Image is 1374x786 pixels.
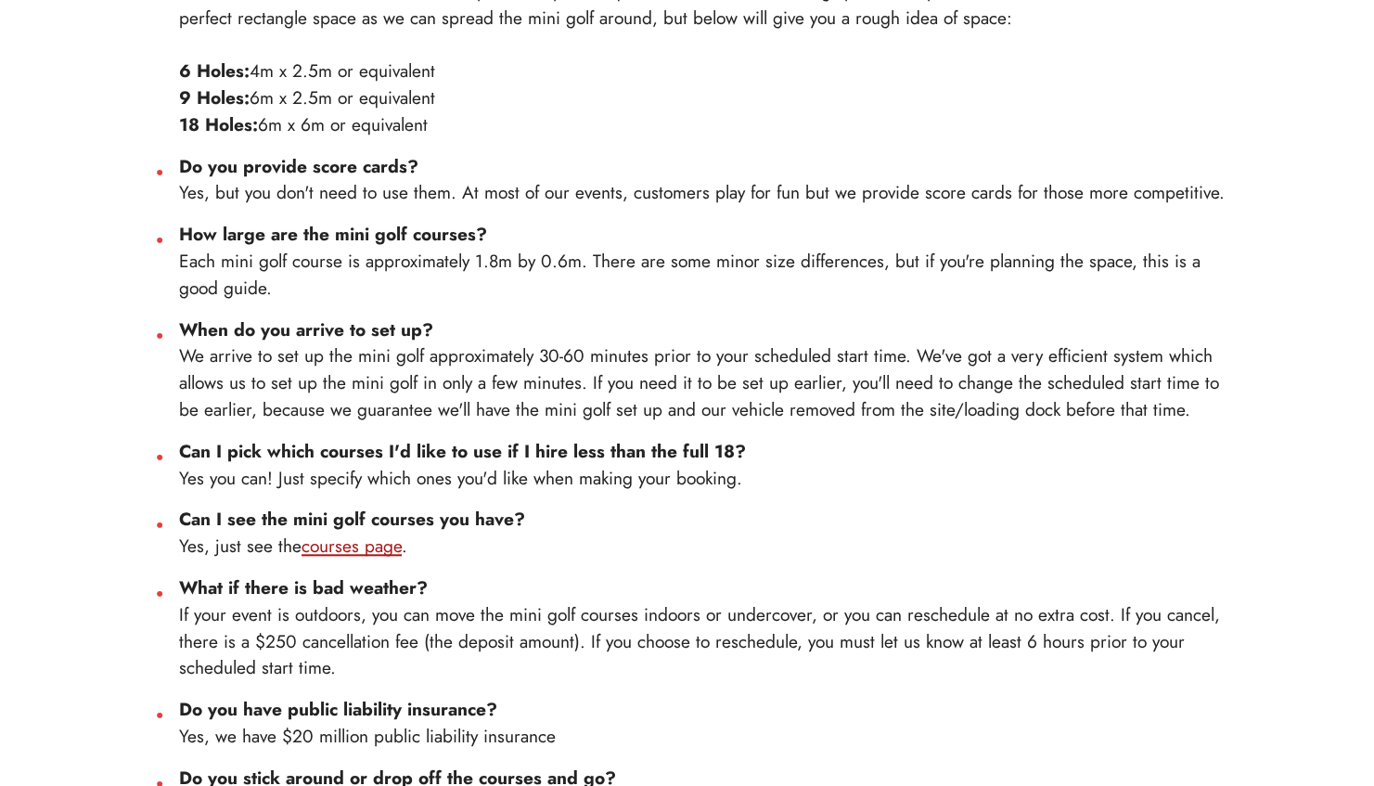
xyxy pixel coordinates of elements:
strong: Can I pick which courses I'd like to use if I hire less than the full 18? [179,438,746,464]
span: 4m x 2.5m or equivalent [179,58,435,84]
strong: Do you have public liability insurance? [179,696,497,722]
span: Yes, but you don't need to use them. At most of our events, customers play for fun but we provide... [179,153,1225,206]
a: courses page [302,533,402,559]
span: 6m x 2.5m or equivalent 6m x 6m or equivalent [179,84,435,137]
strong: What if there is bad weather? [179,574,428,600]
strong: How large are the mini golf courses? [179,221,487,247]
li: Yes, just see the . [179,506,1233,560]
li: If your event is outdoors, you can move the mini golf courses indoors or undercover, or you can r... [179,574,1233,681]
li: Yes you can! Just specify which ones you'd like when making your booking. [179,438,1233,492]
strong: 9 Holes: [179,84,250,110]
li: We arrive to set up the mini golf approximately 30-60 minutes prior to your scheduled start time.... [179,316,1233,423]
strong: When do you arrive to set up? [179,316,433,342]
li: Yes, we have $20 million public liability insurance [179,696,1233,750]
strong: 18 Holes: [179,111,258,137]
li: Each mini golf course is approximately 1.8m by 0.6m. There are some minor size differences, but i... [179,221,1233,301]
strong: Can I see the mini golf courses you have? [179,506,525,532]
strong: 6 Holes: [179,58,250,84]
strong: Do you provide score cards? [179,153,418,179]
